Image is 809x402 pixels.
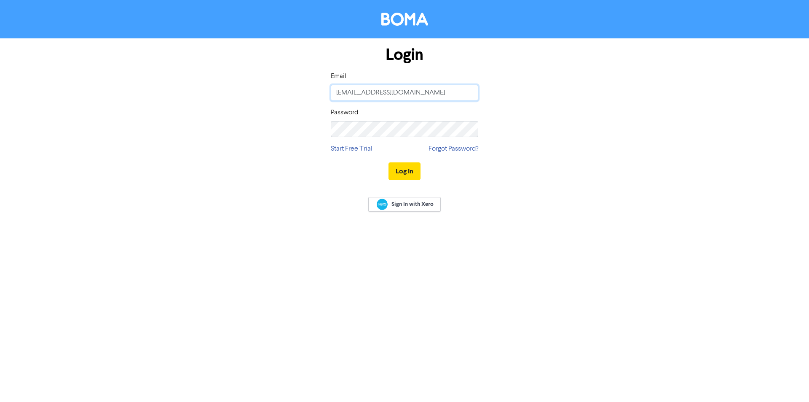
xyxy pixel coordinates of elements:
[377,199,388,210] img: Xero logo
[388,162,421,180] button: Log In
[331,108,358,118] label: Password
[368,197,441,212] a: Sign In with Xero
[429,144,478,154] a: Forgot Password?
[381,13,428,26] img: BOMA Logo
[331,144,372,154] a: Start Free Trial
[331,71,346,81] label: Email
[331,45,478,65] h1: Login
[767,362,809,402] iframe: Chat Widget
[391,200,434,208] span: Sign In with Xero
